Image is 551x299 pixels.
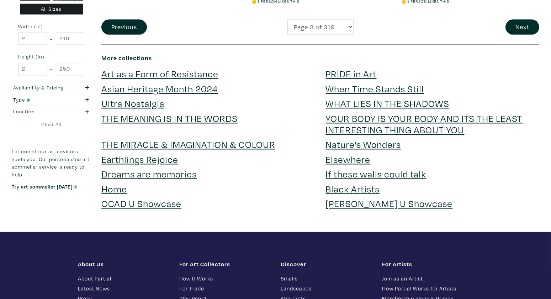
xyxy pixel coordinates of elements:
[382,274,473,283] a: Join as an Artist
[382,261,473,268] h1: For Artists
[78,261,169,268] h1: About Us
[101,97,164,109] a: Ultra Nostalgia
[326,153,371,165] a: Elsewhere
[180,274,270,283] a: How It Works
[281,261,372,268] h1: Discover
[12,120,91,128] a: Clear All
[14,96,68,104] div: Type
[326,112,523,136] a: YOUR BODY IS YOUR BODY AND ITS THE LEAST INTERESTING THING ABOUT YOU
[12,82,91,94] button: Availability & Pricing
[101,19,147,35] button: Previous
[180,261,270,268] h1: For Art Collectors
[326,82,424,95] a: When Time Stands Still
[12,183,77,190] a: Try art sommelier [DATE]
[20,4,83,15] div: All Sizes
[78,284,169,293] a: Latest News
[101,82,218,95] a: Asian Heritage Month 2024
[50,64,53,74] span: -
[101,112,238,124] a: THE MEANING IS IN THE WORDS
[101,167,197,180] a: Dreams are memories
[101,153,178,165] a: Earthlings Rejoice
[14,108,68,115] div: Location
[50,34,53,43] span: -
[281,284,372,293] a: Landscapes
[12,106,91,118] button: Location
[18,24,84,29] small: Width (in)
[12,94,91,105] button: Type
[12,148,91,178] p: Let one of our art advisors guide you. Our personalized art sommelier service is ready to help.
[101,67,218,80] a: Art as a Form of Resistance
[101,197,181,210] a: OCAD U Showcase
[101,138,275,150] a: THE MIRACLE & IMAGINATION & COLOUR
[326,97,450,109] a: WHAT LIES IN THE SHADOWS
[326,197,453,210] a: [PERSON_NAME] U Showcase
[101,182,127,195] a: Home
[12,197,91,212] iframe: Customer reviews powered by Trustpilot
[326,138,401,150] a: Nature's Wonders
[326,182,380,195] a: Black Artists
[382,284,473,293] a: How Partial Works for Artists
[101,54,539,62] h6: More collections
[505,19,539,35] button: Next
[18,54,84,59] small: Height (in)
[14,84,68,92] div: Availability & Pricing
[326,167,427,180] a: If these walls could talk
[281,274,372,283] a: Smalls
[180,284,270,293] a: For Trade
[326,67,377,80] a: PRIDE in Art
[78,274,169,283] a: About Partial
